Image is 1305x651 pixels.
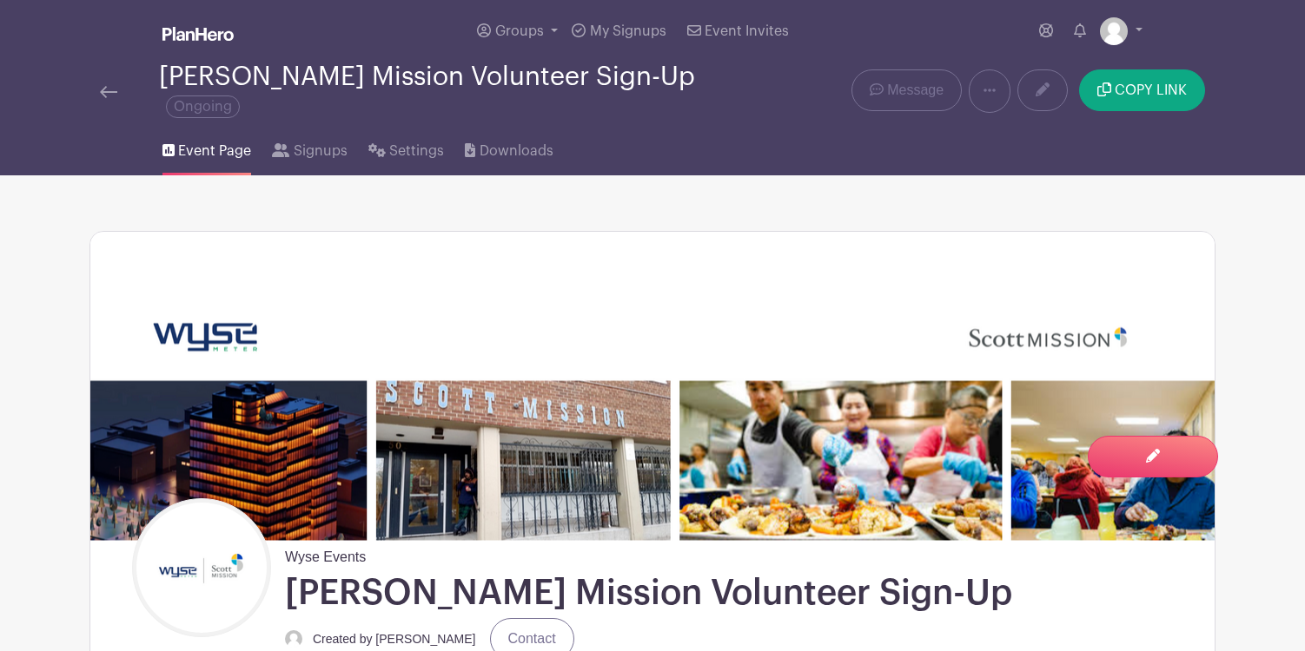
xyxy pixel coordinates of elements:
span: Signups [294,141,348,161]
img: back-arrow-29a5d9b10d5bd6ae65dc969a981735edf675c4d7a1fe02e03b50dbd4ba3cdb55.svg [100,86,117,98]
img: default-ce2991bfa6775e67f084385cd625a349d9dcbb7a52a09fb2fda1e96e2d18dcdb.png [1100,17,1128,45]
button: COPY LINK [1079,69,1205,111]
img: default-ce2991bfa6775e67f084385cd625a349d9dcbb7a52a09fb2fda1e96e2d18dcdb.png [285,630,302,648]
h1: [PERSON_NAME] Mission Volunteer Sign-Up [285,571,1012,615]
img: logo_white-6c42ec7e38ccf1d336a20a19083b03d10ae64f83f12c07503d8b9e83406b4c7d.svg [162,27,234,41]
a: Downloads [465,120,553,175]
small: Created by [PERSON_NAME] [313,632,476,646]
span: Message [887,80,944,101]
span: Ongoing [166,95,240,118]
img: Untitled%20(2790%20x%20600%20px)%20(6).png [90,232,1215,540]
a: Settings [368,120,444,175]
span: Settings [389,141,444,161]
span: Event Page [178,141,251,161]
span: My Signups [590,24,666,38]
span: Wyse Events [285,540,366,568]
span: Downloads [480,141,553,161]
a: Signups [272,120,347,175]
img: Untitled%20design%20(21).png [136,503,267,633]
div: [PERSON_NAME] Mission Volunteer Sign-Up [159,62,722,120]
a: Event Page [162,120,251,175]
span: Groups [495,24,544,38]
span: Event Invites [705,24,789,38]
a: Message [851,69,962,111]
span: COPY LINK [1115,83,1187,97]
